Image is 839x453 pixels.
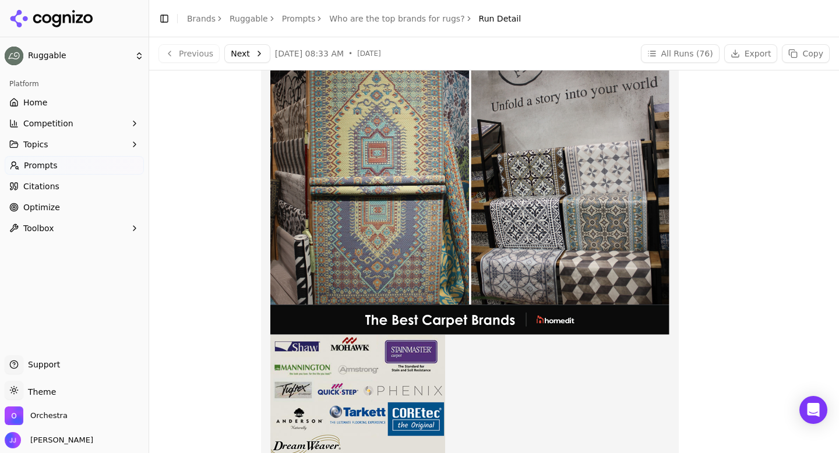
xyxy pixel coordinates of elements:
button: Open user button [5,432,93,448]
span: Orchestra [30,410,68,421]
a: Who are the top brands for rugs? [329,13,464,24]
span: [DATE] [357,49,381,58]
img: Jeff Jensen [5,432,21,448]
span: Prompts [24,160,58,171]
span: Citations [23,181,59,192]
a: Brands [187,14,216,23]
div: Open Intercom Messenger [799,396,827,424]
span: Optimize [23,201,60,213]
span: Ruggable [28,51,130,61]
span: Support [23,359,60,370]
span: • [348,49,352,58]
button: Topics [5,135,144,154]
a: Prompts [282,13,316,24]
img: Ruggable [5,47,23,65]
nav: breadcrumb [187,13,521,24]
button: Next [224,44,270,63]
span: Competition [23,118,73,129]
button: Open organization switcher [5,406,68,425]
button: Export [724,44,778,63]
button: Copy [782,44,830,63]
button: Competition [5,114,144,133]
button: Toolbox [5,219,144,238]
span: [PERSON_NAME] [26,435,93,445]
button: All Runs (76) [641,44,720,63]
img: Orchestra [5,406,23,425]
span: Home [23,97,47,108]
a: Citations [5,177,144,196]
span: Toolbox [23,222,54,234]
a: Optimize [5,198,144,217]
span: Topics [23,139,48,150]
span: [DATE] 08:33 AM [275,48,344,59]
a: Ruggable [230,13,268,24]
img: The Best Carpet Brands [270,54,669,335]
a: Prompts [5,156,144,175]
div: Platform [5,75,144,93]
a: Home [5,93,144,112]
span: Theme [23,387,56,397]
span: Run Detail [479,13,521,24]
